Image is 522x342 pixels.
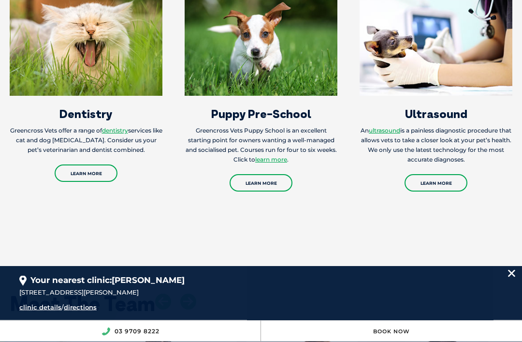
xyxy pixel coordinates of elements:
[19,302,309,313] div: /
[19,287,503,298] div: [STREET_ADDRESS][PERSON_NAME]
[10,126,162,155] p: Greencross Vets offer a range of services like cat and dog [MEDICAL_DATA]. Consider us your pet’s...
[405,175,467,192] a: Learn More
[373,328,410,335] a: Book Now
[10,108,162,120] h3: Dentistry
[508,270,515,277] img: location_close.svg
[112,275,185,285] span: [PERSON_NAME]
[185,108,337,120] h3: Puppy Pre-School
[115,327,159,335] a: 03 9709 8222
[19,276,27,286] img: location_pin.svg
[369,127,400,134] a: ultrasound
[255,156,287,164] a: learn more
[64,303,97,311] a: directions
[360,126,512,165] p: An is a painless diagnostic procedure that allows vets to take a closer look at your pet’s health...
[360,108,512,120] h3: Ultrasound
[102,127,128,134] a: dentistry
[101,327,110,336] img: location_phone.svg
[55,165,117,182] a: Learn More
[19,266,503,287] div: Your nearest clinic:
[230,175,292,192] a: Learn More
[19,303,61,311] a: clinic details
[185,126,337,165] p: Greencross Vets Puppy School is an excellent starting point for owners wanting a well-managed and...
